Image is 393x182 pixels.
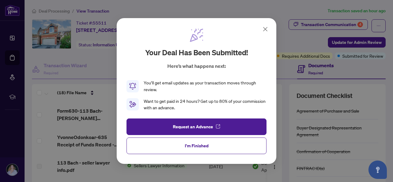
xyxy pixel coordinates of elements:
[185,141,208,151] span: I'm Finished
[368,161,387,179] button: Open asap
[173,122,213,132] span: Request an Advance
[167,62,226,70] p: Here’s what happens next:
[144,79,267,93] div: You’ll get email updates as your transaction moves through review.
[145,48,248,57] h2: Your deal has been submitted!
[144,98,267,111] div: Want to get paid in 24 hours? Get up to 80% of your commission with an advance.
[126,118,267,135] button: Request an Advance
[126,137,267,154] button: I'm Finished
